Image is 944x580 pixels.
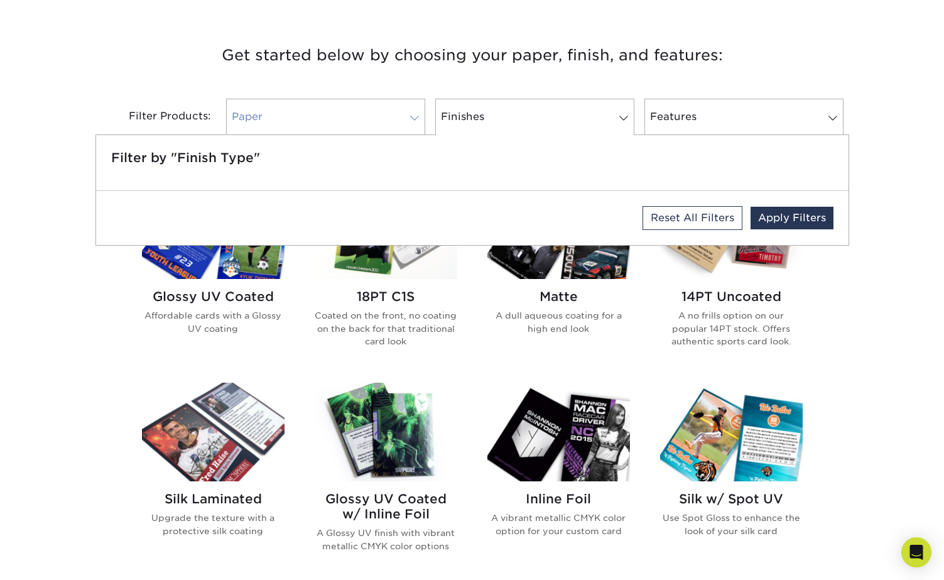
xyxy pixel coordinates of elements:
[487,180,630,368] a: Matte Trading Cards Matte A dull aqueous coating for a high end look
[95,99,221,135] div: Filter Products:
[487,491,630,506] h2: Inline Foil
[487,309,630,335] p: A dull aqueous coating for a high end look
[111,150,833,165] h5: Filter by "Finish Type"
[643,206,742,230] a: Reset All Filters
[660,491,803,506] h2: Silk w/ Spot UV
[435,99,634,135] a: Finishes
[315,383,457,572] a: Glossy UV Coated w/ Inline Foil Trading Cards Glossy UV Coated w/ Inline Foil A Glossy UV finish ...
[142,180,285,368] a: Glossy UV Coated Trading Cards Glossy UV Coated Affordable cards with a Glossy UV coating
[660,383,803,481] img: Silk w/ Spot UV Trading Cards
[315,180,457,368] a: 18PT C1S Trading Cards 18PT C1S Coated on the front, no coating on the back for that traditional ...
[315,383,457,481] img: Glossy UV Coated w/ Inline Foil Trading Cards
[142,289,285,304] h2: Glossy UV Coated
[901,537,931,567] div: Open Intercom Messenger
[751,207,833,229] a: Apply Filters
[315,309,457,347] p: Coated on the front, no coating on the back for that traditional card look
[142,383,285,481] img: Silk Laminated Trading Cards
[105,27,840,84] h3: Get started below by choosing your paper, finish, and features:
[315,527,457,552] p: A Glossy UV finish with vibrant metallic CMYK color options
[142,383,285,572] a: Silk Laminated Trading Cards Silk Laminated Upgrade the texture with a protective silk coating
[487,383,630,481] img: Inline Foil Trading Cards
[644,99,844,135] a: Features
[487,512,630,537] p: A vibrant metallic CMYK color option for your custom card
[660,180,803,368] a: 14PT Uncoated Trading Cards 14PT Uncoated A no frills option on our popular 14PT stock. Offers au...
[660,289,803,304] h2: 14PT Uncoated
[142,309,285,335] p: Affordable cards with a Glossy UV coating
[142,491,285,506] h2: Silk Laminated
[660,512,803,537] p: Use Spot Gloss to enhance the look of your silk card
[315,491,457,522] h2: Glossy UV Coated w/ Inline Foil
[315,289,457,304] h2: 18PT C1S
[660,309,803,347] p: A no frills option on our popular 14PT stock. Offers authentic sports card look.
[226,99,425,135] a: Paper
[487,383,630,572] a: Inline Foil Trading Cards Inline Foil A vibrant metallic CMYK color option for your custom card
[660,383,803,572] a: Silk w/ Spot UV Trading Cards Silk w/ Spot UV Use Spot Gloss to enhance the look of your silk card
[487,289,630,304] h2: Matte
[142,512,285,537] p: Upgrade the texture with a protective silk coating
